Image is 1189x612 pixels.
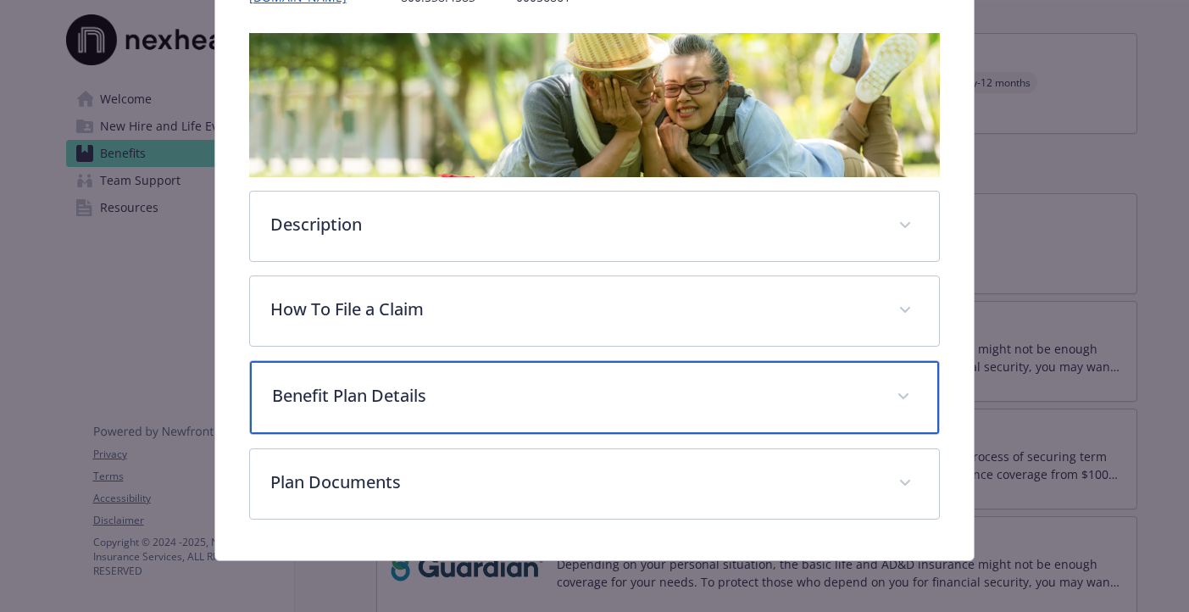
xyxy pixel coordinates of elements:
img: banner [249,33,941,177]
p: Benefit Plan Details [272,383,877,409]
p: Description [270,212,879,237]
div: How To File a Claim [250,276,940,346]
p: How To File a Claim [270,297,879,322]
div: Plan Documents [250,449,940,519]
div: Description [250,192,940,261]
p: Plan Documents [270,470,879,495]
div: Benefit Plan Details [250,361,940,434]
